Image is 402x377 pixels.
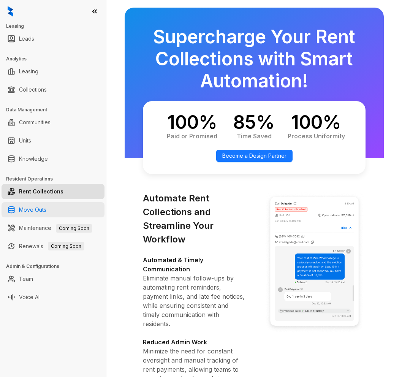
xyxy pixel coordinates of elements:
h2: Supercharge Your Rent Collections with Smart Automation! [143,26,366,92]
li: Collections [2,82,104,97]
span: Coming Soon [56,224,92,233]
h3: Analytics [6,55,106,62]
li: Leasing [2,64,104,79]
a: Collections [19,82,47,97]
li: Units [2,133,104,148]
li: Voice AI [2,290,104,305]
h4: 85% [223,113,285,131]
a: Leasing [19,64,38,79]
li: Communities [2,115,104,130]
a: Move Outs [19,202,46,217]
h3: Leasing [6,23,106,30]
p: Eliminate manual follow-ups by automating rent reminders, payment links, and late fee notices, wh... [143,274,245,328]
a: Communities [19,115,51,130]
h3: Paid or Promised [161,131,223,141]
h3: Admin & Configurations [6,263,106,270]
a: Rent Collections [19,184,63,199]
a: RenewalsComing Soon [19,239,84,254]
li: Knowledge [2,151,104,166]
h4: Automated & Timely Communication [143,255,245,274]
h3: Automate Rent Collections and Streamline Your Workflow [143,192,245,246]
img: Automate Rent Collections and Streamline Your Workflow [263,192,366,334]
a: Team [19,271,33,287]
h3: Time Saved [223,131,285,141]
li: Maintenance [2,220,104,236]
li: Move Outs [2,202,104,217]
h4: Reduced Admin Work [143,337,245,347]
li: Team [2,271,104,287]
h3: Data Management [6,106,106,113]
a: Units [19,133,31,148]
img: logo [8,6,13,17]
h3: Resident Operations [6,176,106,182]
li: Leads [2,31,104,46]
li: Rent Collections [2,184,104,199]
a: Leads [19,31,34,46]
h3: Process Uniformity [285,131,347,141]
h4: 100% [161,113,223,131]
a: Become a Design Partner [216,150,293,162]
span: Coming Soon [48,242,84,250]
span: Become a Design Partner [222,152,286,160]
a: Knowledge [19,151,48,166]
h4: 100% [285,113,347,131]
li: Renewals [2,239,104,254]
a: Voice AI [19,290,40,305]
